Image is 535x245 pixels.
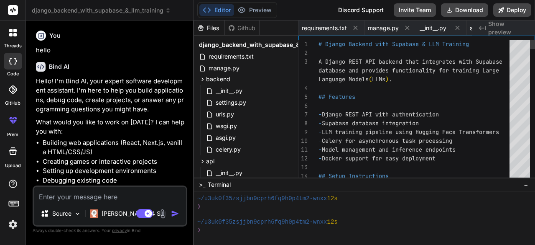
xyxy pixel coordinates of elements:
[197,226,201,234] span: ❯
[522,178,530,191] button: −
[36,118,186,137] p: What would you like to work on [DATE]? I can help you with:
[197,195,327,203] span: ~/u3uk0f35zsjjbn9cprh6fq9h0p4tm2-wnxx
[90,209,98,218] img: Claude 4 Sonnet
[197,218,327,226] span: ~/u3uk0f35zsjjbn9cprh6fq9h0p4tm2-wnxx
[318,111,322,118] span: -
[215,98,247,108] span: settings.py
[206,157,214,165] span: api
[208,181,231,189] span: Terminal
[372,75,385,83] span: LLMs
[43,138,186,157] li: Building web applications (React, Next.js, vanilla HTML/CSS/JS)
[318,128,322,136] span: -
[322,146,456,153] span: Model management and inference endpoints
[43,185,186,195] li: Learning new technologies
[486,67,499,74] span: arge
[368,24,399,32] span: manage.py
[322,155,436,162] span: Docker support for easy deployment
[158,209,168,219] img: attachment
[225,24,259,32] div: Github
[318,67,486,74] span: database and provides functionality for training L
[49,62,69,71] h6: Bind AI
[6,217,20,232] img: settings
[215,144,242,155] span: celery.py
[298,49,308,57] div: 2
[488,20,528,36] span: Show preview
[420,24,446,32] span: __init__.py
[298,119,308,128] div: 8
[199,41,337,49] span: django_backend_with_supabase_&_llm_training
[318,58,486,65] span: A Django REST API backend that integrates with Sup
[199,181,205,189] span: >_
[4,42,22,49] label: threads
[5,100,20,107] label: GitHub
[389,75,392,83] span: .
[327,218,337,226] span: 12s
[171,209,179,218] img: icon
[298,110,308,119] div: 7
[43,166,186,176] li: Setting up development environments
[234,4,275,16] button: Preview
[298,172,308,181] div: 14
[215,168,243,178] span: __init__.py
[43,157,186,167] li: Creating games or interactive projects
[194,24,224,32] div: Files
[7,131,18,138] label: prem
[322,119,419,127] span: Supabase database integration
[298,128,308,137] div: 9
[298,145,308,154] div: 11
[470,24,500,32] span: settings.py
[322,137,452,144] span: Celery for asynchronous task processing
[102,209,164,218] p: [PERSON_NAME] 4 S..
[318,172,389,180] span: ## Setup Instructions
[206,75,230,83] span: backend
[369,75,372,83] span: (
[486,58,502,65] span: abase
[318,75,369,83] span: Language Models
[298,57,308,66] div: 3
[327,195,337,203] span: 12s
[215,86,243,96] span: __init__.py
[298,101,308,110] div: 6
[318,119,322,127] span: -
[298,163,308,172] div: 13
[489,128,499,136] span: ers
[302,24,347,32] span: requirements.txt
[322,111,439,118] span: Django REST API with authentication
[208,52,255,62] span: requirements.txt
[322,128,489,136] span: LLM training pipeline using Hugging Face Transform
[318,93,355,101] span: ## Features
[318,146,322,153] span: -
[298,40,308,49] div: 1
[298,93,308,101] div: 5
[32,6,171,15] span: django_backend_with_supabase_&_llm_training
[385,75,389,83] span: )
[33,227,187,235] p: Always double-check its answers. Your in Bind
[318,40,469,48] span: # Django Backend with Supabase & LLM Training
[318,155,322,162] span: -
[318,137,322,144] span: -
[215,133,237,143] span: asgi.py
[208,63,240,73] span: manage.py
[493,3,531,17] button: Deploy
[5,162,21,169] label: Upload
[197,203,201,211] span: ❯
[298,137,308,145] div: 10
[52,209,71,218] p: Source
[7,70,19,77] label: code
[298,154,308,163] div: 12
[36,77,186,114] p: Hello! I'm Bind AI, your expert software development assistant. I'm here to help you build applic...
[74,210,81,217] img: Pick Models
[199,4,234,16] button: Editor
[298,84,308,93] div: 4
[394,3,436,17] button: Invite Team
[441,3,488,17] button: Download
[43,176,186,186] li: Debugging existing code
[215,121,238,131] span: wsgi.py
[49,31,61,40] h6: You
[524,181,528,189] span: −
[215,109,235,119] span: urls.py
[112,228,127,233] span: privacy
[333,3,389,17] div: Discord Support
[36,46,186,55] p: hello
